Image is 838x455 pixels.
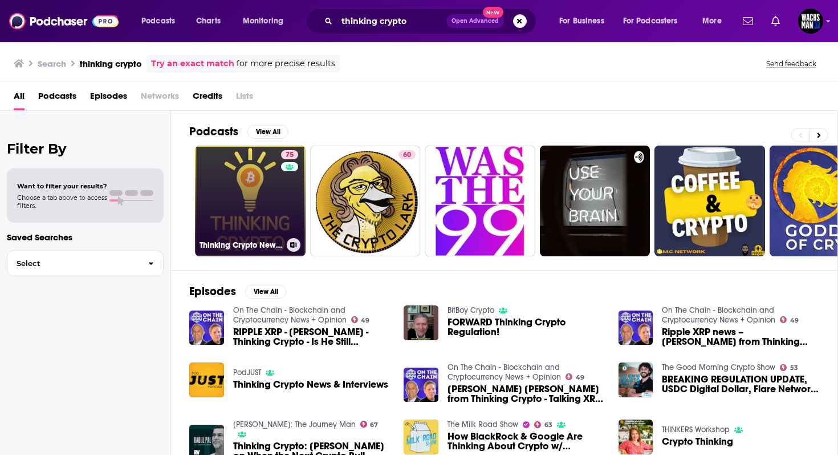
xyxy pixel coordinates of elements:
a: How BlackRock & Google Are Thinking About Crypto w/ Kyle Reidhead [448,432,605,451]
a: 75Thinking Crypto News & Interviews [195,146,306,256]
a: 63 [534,421,552,428]
img: User Profile [798,9,823,34]
a: The Good Morning Crypto Show [662,363,775,372]
a: On The Chain - Blockchain and Cryptocurrency News + Opinion [448,363,561,382]
p: Saved Searches [7,232,164,243]
a: Tony Edward from Thinking Crypto - Talking XRP, AMM, Ripple, SEC, and more! [448,384,605,404]
h3: thinking crypto [80,58,142,69]
img: Podchaser - Follow, Share and Rate Podcasts [9,10,119,32]
span: How BlackRock & Google Are Thinking About Crypto w/ [PERSON_NAME] [448,432,605,451]
a: All [14,87,25,110]
a: RIPPLE XRP - Tony Edwards - Thinking Crypto - Is He Still Thinking XRP? [233,327,390,347]
span: 49 [790,318,799,323]
h2: Filter By [7,140,164,157]
button: open menu [694,12,736,30]
a: On The Chain - Blockchain and Cryptocurrency News + Opinion [233,305,347,325]
span: Open Advanced [451,18,499,24]
input: Search podcasts, credits, & more... [337,12,446,30]
a: Thinking Crypto News & Interviews [233,380,388,389]
span: 63 [544,422,552,428]
button: Show profile menu [798,9,823,34]
a: Ripple XRP news – Tony from Thinking Crypto - Peirce - Garlinghouse - Arrington - Saylor [662,327,819,347]
img: Tony Edward from Thinking Crypto - Talking XRP, AMM, Ripple, SEC, and more! [404,368,438,402]
a: Show notifications dropdown [767,11,784,31]
span: More [702,13,722,29]
span: Credits [193,87,222,110]
span: New [483,7,503,18]
a: FORWARD Thinking Crypto Regulation! [448,317,605,337]
span: Ripple XRP news – [PERSON_NAME] from Thinking Crypto - [PERSON_NAME] - [PERSON_NAME] [662,327,819,347]
a: BREAKING REGULATION UPDATE, USDC Digital Dollar, Flare Network Goes LIVE w/ Thinking Crypto [662,375,819,394]
img: Ripple XRP news – Tony from Thinking Crypto - Peirce - Garlinghouse - Arrington - Saylor [619,311,653,345]
a: BitBoy Crypto [448,305,494,315]
button: open menu [551,12,619,30]
a: 75 [281,150,298,159]
a: THINKERS Workshop [662,425,730,434]
a: EpisodesView All [189,284,286,299]
a: Charts [189,12,227,30]
a: Thinking Crypto News & Interviews [189,363,224,397]
span: For Business [559,13,604,29]
span: Networks [141,87,179,110]
img: RIPPLE XRP - Tony Edwards - Thinking Crypto - Is He Still Thinking XRP? [189,311,224,345]
a: Podcasts [38,87,76,110]
div: Search podcasts, credits, & more... [316,8,547,34]
a: PodcastsView All [189,124,288,139]
span: RIPPLE XRP - [PERSON_NAME] - Thinking Crypto - Is He Still Thinking XRP? [233,327,390,347]
span: Select [7,260,139,267]
a: 49 [780,316,799,323]
a: 49 [351,316,370,323]
span: Choose a tab above to access filters. [17,194,107,210]
h3: Thinking Crypto News & Interviews [200,240,282,250]
span: Lists [236,87,253,110]
a: On The Chain - Blockchain and Cryptocurrency News + Opinion [662,305,775,325]
a: Episodes [90,87,127,110]
span: for more precise results [237,57,335,70]
span: Logged in as WachsmanNY [798,9,823,34]
span: Monitoring [243,13,283,29]
a: Try an exact match [151,57,234,70]
a: Raoul Pal: The Journey Man [233,420,356,429]
button: Open AdvancedNew [446,14,504,28]
span: Want to filter your results? [17,182,107,190]
button: open menu [235,12,298,30]
a: 49 [566,373,584,380]
span: For Podcasters [623,13,678,29]
button: open menu [616,12,694,30]
a: BREAKING REGULATION UPDATE, USDC Digital Dollar, Flare Network Goes LIVE w/ Thinking Crypto [619,363,653,397]
img: Crypto Thinking [619,420,653,454]
a: 53 [780,364,798,371]
span: 75 [286,150,294,161]
span: Podcasts [141,13,175,29]
span: Charts [196,13,221,29]
button: open menu [133,12,190,30]
a: PodJUST [233,368,261,377]
a: 67 [360,421,379,428]
img: FORWARD Thinking Crypto Regulation! [404,305,438,340]
span: 53 [790,365,798,371]
a: Show notifications dropdown [738,11,758,31]
span: 49 [361,318,369,323]
button: View All [245,285,286,299]
span: 60 [403,150,411,161]
span: 67 [370,422,378,428]
h3: Search [38,58,66,69]
button: Send feedback [763,59,820,69]
a: 60 [398,150,416,159]
h2: Podcasts [189,124,238,139]
img: How BlackRock & Google Are Thinking About Crypto w/ Kyle Reidhead [404,420,438,454]
a: Crypto Thinking [662,437,733,446]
